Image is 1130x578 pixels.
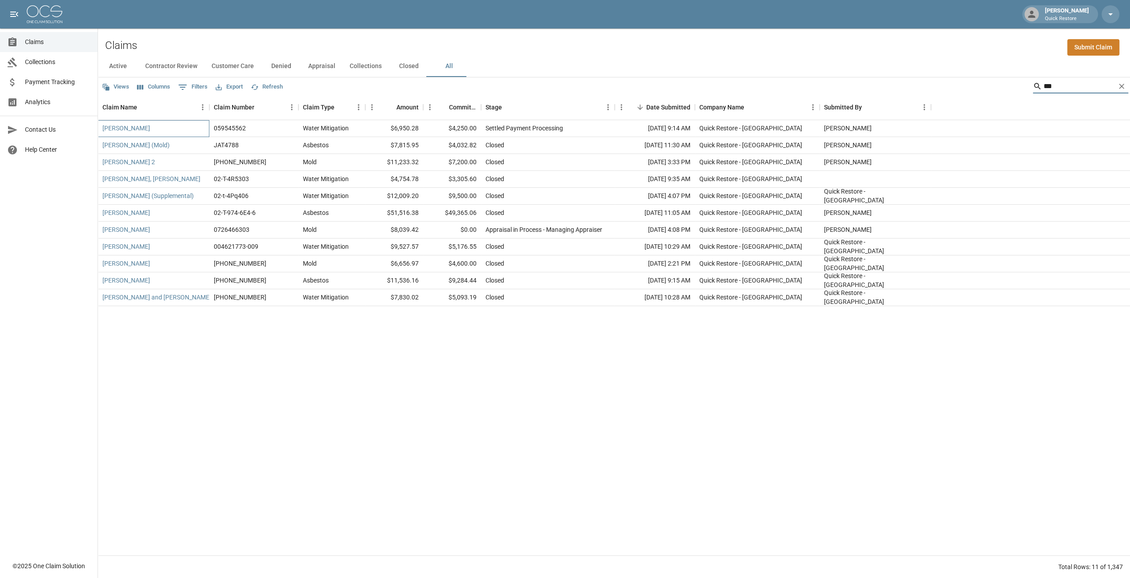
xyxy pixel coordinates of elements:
div: $11,233.32 [365,154,423,171]
div: Quick Restore - Tucson [699,208,802,217]
div: Committed Amount [449,95,477,120]
div: Submitted By [824,95,862,120]
div: Closed [485,259,504,268]
div: Water Mitigation [303,293,349,302]
button: Menu [285,101,298,114]
div: Water Mitigation [303,242,349,251]
div: [DATE] 10:28 AM [615,289,695,306]
button: Appraisal [301,56,343,77]
div: Closed [485,141,504,150]
a: [PERSON_NAME] [102,276,150,285]
button: Refresh [249,80,285,94]
div: 300-280-361-2023 [214,276,266,285]
div: 01-006-042018 [214,259,266,268]
button: Sort [634,101,646,113]
span: Contact Us [25,125,90,134]
div: Settled Payment Processing [485,124,563,133]
button: Denied [261,56,301,77]
div: Closed [485,174,504,183]
div: Quick Restore - Tucson [699,141,802,150]
div: © 2025 One Claim Solution [12,562,85,570]
button: Menu [806,101,820,114]
button: Show filters [176,80,210,94]
div: $5,093.19 [423,289,481,306]
div: Quick Restore - Tucson [699,242,802,251]
div: Quick Restore - Tucson [699,259,802,268]
span: Collections [25,57,90,67]
div: [DATE] 3:33 PM [615,154,695,171]
div: Claim Number [209,95,298,120]
div: Water Mitigation [303,124,349,133]
div: Asbestos [303,208,329,217]
button: Menu [918,101,931,114]
button: Closed [389,56,429,77]
div: Asbestos [303,276,329,285]
div: Asbestos [303,141,329,150]
p: Quick Restore [1045,15,1089,23]
div: $7,830.02 [365,289,423,306]
div: Date Submitted [615,95,695,120]
div: $8,039.42 [365,222,423,238]
div: Quick Restore - Tucson [699,158,802,166]
a: [PERSON_NAME] (Mold) [102,141,170,150]
div: Quick Restore - Tucson [699,276,802,285]
button: Export [213,80,245,94]
div: Quick Restore - Tucson [824,238,926,255]
div: Closed [485,208,504,217]
button: open drawer [5,5,23,23]
span: Help Center [25,145,90,154]
div: 02-t-4Pq406 [214,191,249,200]
div: $6,656.97 [365,255,423,272]
button: Menu [352,101,365,114]
button: Sort [436,101,449,113]
div: Quick Restore - Tucson [699,293,802,302]
div: [DATE] 4:08 PM [615,222,695,238]
div: Closed [485,191,504,200]
div: Closed [485,242,504,251]
div: Closed [485,276,504,285]
div: Quick Restore - Tucson [699,124,802,133]
div: Quick Restore - Tucson [699,174,802,183]
div: Quick Restore - Tucson [824,255,926,272]
div: Search [1033,79,1128,95]
div: Total Rows: 11 of 1,347 [1058,562,1123,571]
button: Views [100,80,131,94]
div: [DATE] 11:30 AM [615,137,695,154]
a: [PERSON_NAME] [102,124,150,133]
button: Clear [1115,80,1128,93]
div: Committed Amount [423,95,481,120]
button: Menu [423,101,436,114]
div: $9,284.44 [423,272,481,289]
a: [PERSON_NAME] [102,225,150,234]
button: Sort [254,101,267,113]
div: Mold [303,225,317,234]
button: Menu [196,101,209,114]
div: 004621773-009 [214,242,258,251]
span: Analytics [25,97,90,107]
div: Amount [365,95,423,120]
div: Mold [303,259,317,268]
div: Water Mitigation [303,174,349,183]
div: $7,200.00 [423,154,481,171]
a: [PERSON_NAME] and [PERSON_NAME] [102,293,211,302]
div: Ben Standage [824,208,872,217]
div: Quick Restore - Tucson [699,191,802,200]
a: [PERSON_NAME] [102,208,150,217]
div: Alec Melendez [824,141,872,150]
a: [PERSON_NAME] (Supplemental) [102,191,194,200]
div: Date Submitted [646,95,690,120]
div: $3,305.60 [423,171,481,188]
div: $0.00 [423,222,481,238]
h2: Claims [105,39,137,52]
div: $6,950.28 [365,120,423,137]
div: $12,009.20 [365,188,423,205]
div: $11,536.16 [365,272,423,289]
button: Menu [601,101,615,114]
div: $9,527.57 [365,238,423,255]
div: 059545562 [214,124,246,133]
div: Appraisal in Process - Managing Appraiser [485,225,602,234]
button: Contractor Review [138,56,204,77]
div: Quick Restore - Tucson [699,225,802,234]
div: Claim Type [303,95,335,120]
div: Stage [481,95,615,120]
